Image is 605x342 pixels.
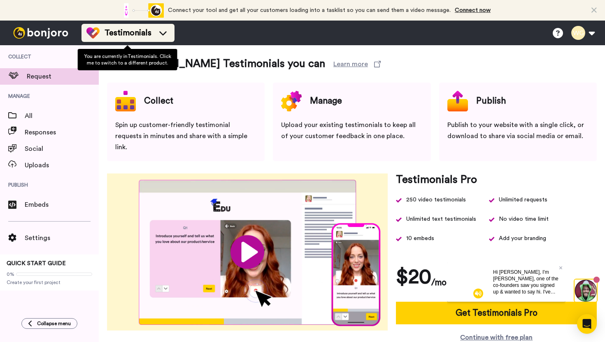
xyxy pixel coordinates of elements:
div: Manage [310,91,342,111]
span: 0% [7,271,14,277]
span: You are currently in Testimonials . Click me to switch to a different product. [84,54,171,65]
span: Settings [25,233,99,243]
span: Connect your tool and get all your customers loading into a tasklist so you can send them a video... [168,7,451,13]
h1: $20 [396,265,431,289]
span: No video time limit [499,214,549,225]
button: Collapse menu [21,318,77,329]
h4: /mo [431,276,447,289]
span: Social [25,144,99,154]
a: Learn more [333,59,381,69]
span: Create your first project [7,279,92,286]
div: Spin up customer-friendly testimonial requests in minutes and share with a simple link. [115,120,256,153]
div: Unlimited requests [499,194,547,206]
div: Collect [144,91,173,111]
div: animation [119,3,164,18]
span: QUICK START GUIDE [7,261,66,266]
a: Connect now [455,7,491,13]
div: Learn more [333,59,368,69]
span: 10 embeds [406,233,434,244]
span: Embeds [25,200,99,210]
img: tm-color.svg [86,26,100,39]
h3: Testimonials Pro [396,173,477,186]
img: mute-white.svg [26,26,36,36]
div: Publish to your website with a single click, or download to share via social media or email. [447,120,589,142]
span: Unlimited text testimonials [406,214,476,225]
span: Testimonials [105,27,151,39]
div: Publish [476,91,506,111]
img: bj-logo-header-white.svg [10,27,72,39]
div: 250 video testimonials [406,194,466,206]
span: Request [27,72,99,81]
span: All [25,111,99,121]
span: Responses [25,127,99,137]
span: Uploads [25,160,99,170]
div: Upload your existing testimonials to keep all of your customer feedback in one place. [281,120,422,142]
h3: With [PERSON_NAME] Testimonials you can [107,58,325,70]
img: 3183ab3e-59ed-45f6-af1c-10226f767056-1659068401.jpg [1,2,23,24]
span: Hi [PERSON_NAME], I'm [PERSON_NAME], one of the co-founders saw you signed up & wanted to say hi.... [46,7,112,79]
span: Add your branding [499,233,546,244]
div: Get Testimonials Pro [456,306,538,320]
div: Open Intercom Messenger [577,314,597,334]
span: Collapse menu [37,320,71,327]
